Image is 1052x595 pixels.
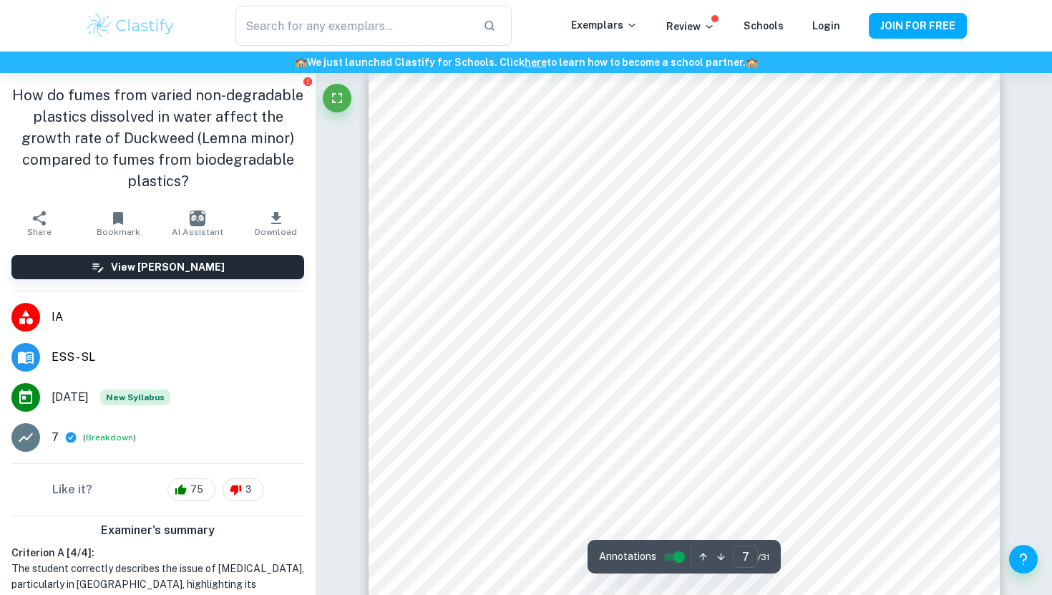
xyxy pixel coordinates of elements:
h6: Like it? [52,481,92,498]
span: 3 [238,483,260,497]
span: Bookmark [97,227,140,237]
button: Help and Feedback [1009,545,1038,574]
button: AI Assistant [158,203,237,243]
button: Fullscreen [323,84,351,112]
span: AI Assistant [172,227,223,237]
button: Download [237,203,316,243]
span: Download [255,227,297,237]
p: Review [666,19,715,34]
span: Annotations [599,549,656,564]
a: here [525,57,547,68]
div: 3 [223,478,264,501]
a: Schools [744,20,784,32]
span: / 31 [758,551,769,563]
span: 🏫 [295,57,307,68]
h6: Criterion A [ 4 / 4 ]: [11,545,304,561]
span: [DATE] [52,389,89,406]
span: ESS - SL [52,349,304,366]
span: 75 [182,483,211,497]
a: Login [812,20,840,32]
button: View [PERSON_NAME] [11,255,304,279]
span: 🏫 [746,57,758,68]
h6: Examiner's summary [6,522,310,539]
h1: How do fumes from varied non-degradable plastics dissolved in water affect the growth rate of Duc... [11,84,304,192]
button: JOIN FOR FREE [869,13,967,39]
span: IA [52,309,304,326]
p: Exemplars [571,17,638,33]
span: ( ) [83,431,136,445]
img: Clastify logo [85,11,176,40]
button: Breakdown [86,431,133,444]
button: Report issue [302,76,313,87]
input: Search for any exemplars... [235,6,472,46]
span: New Syllabus [100,390,170,405]
div: Starting from the May 2026 session, the ESS IA requirements have changed. We created this exempla... [100,390,170,405]
h6: We just launched Clastify for Schools. Click to learn how to become a school partner. [3,54,1049,70]
h6: View [PERSON_NAME] [111,259,225,275]
img: AI Assistant [190,211,205,226]
span: Share [27,227,52,237]
div: 75 [167,478,215,501]
p: 7 [52,429,59,446]
button: Bookmark [79,203,157,243]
